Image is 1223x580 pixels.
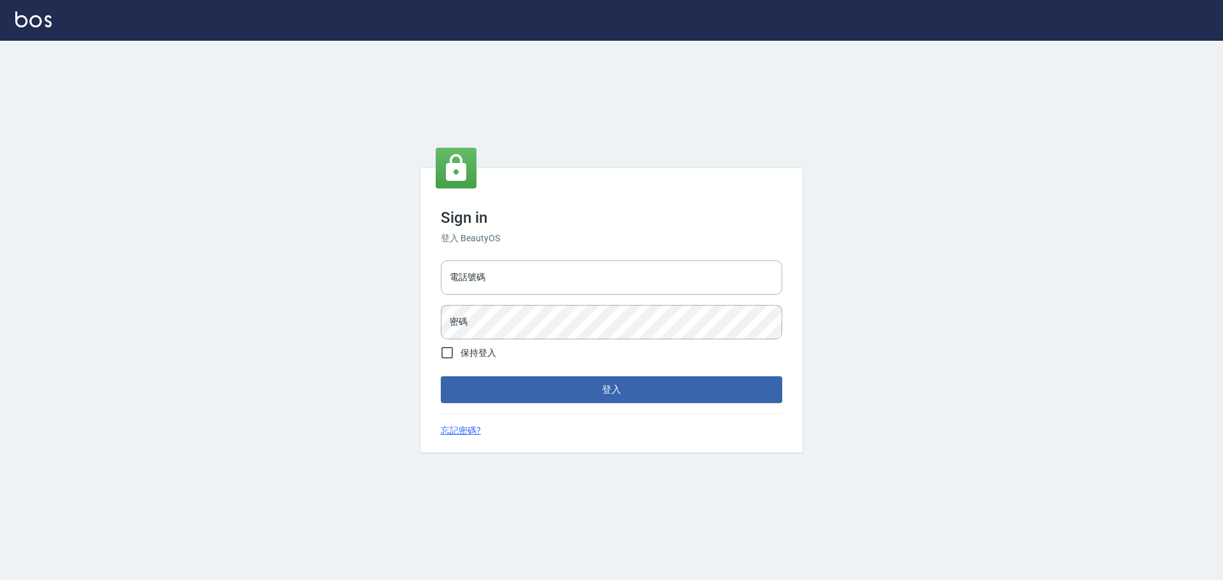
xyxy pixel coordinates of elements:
button: 登入 [441,376,782,403]
h6: 登入 BeautyOS [441,232,782,245]
a: 忘記密碼? [441,424,481,437]
h3: Sign in [441,209,782,227]
span: 保持登入 [461,346,496,360]
img: Logo [15,11,52,27]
